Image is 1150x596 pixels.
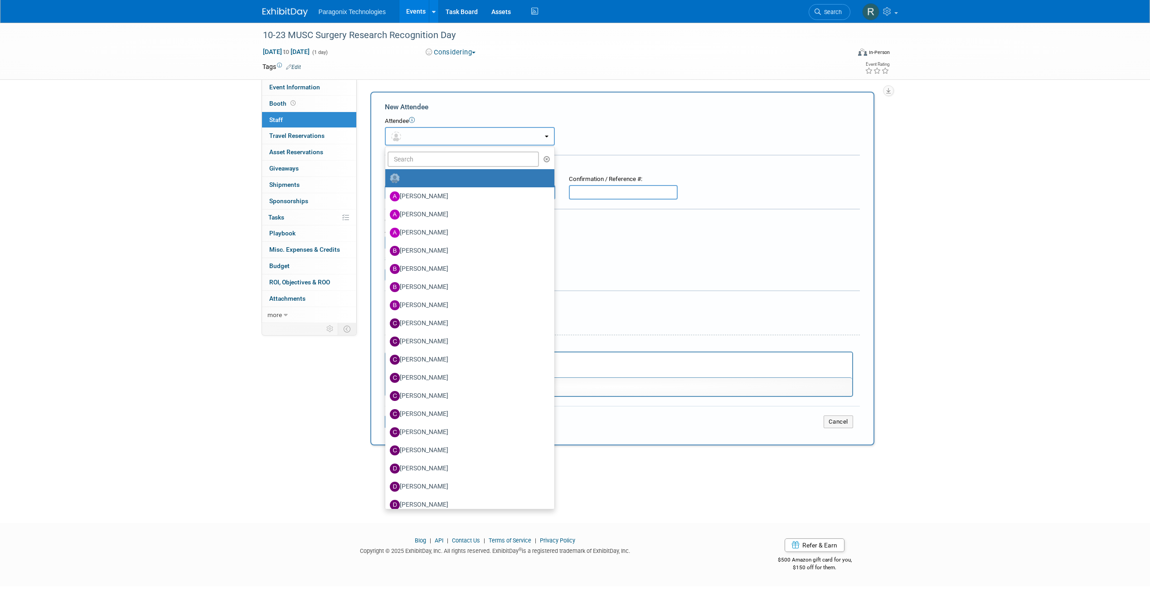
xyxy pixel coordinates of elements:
[262,242,356,258] a: Misc. Expenses & Credits
[269,165,299,172] span: Giveaways
[269,100,297,107] span: Booth
[390,210,400,220] img: A.jpg
[269,230,296,237] span: Playbook
[390,500,400,510] img: D.jpg
[286,64,301,70] a: Edit
[385,342,853,350] div: Notes
[262,210,356,225] a: Tasks
[385,161,860,171] div: Registration / Ticket Info (optional)
[262,8,308,17] img: ExhibitDay
[390,389,545,403] label: [PERSON_NAME]
[319,8,386,15] span: Paragonix Technologies
[797,47,890,61] div: Event Format
[390,173,400,183] img: Unassigned-User-Icon.png
[386,352,852,377] iframe: Rich Text Area
[262,128,356,144] a: Travel Reservations
[385,102,860,112] div: New Attendee
[262,291,356,307] a: Attachments
[390,191,400,201] img: A.jpg
[742,550,888,571] div: $500 Amazon gift card for you,
[390,355,400,365] img: C.jpg
[390,409,400,419] img: C.jpg
[385,117,860,126] div: Attendee
[390,334,545,349] label: [PERSON_NAME]
[260,27,837,44] div: 10-23 MUSC Surgery Research Recognition Day
[390,207,545,222] label: [PERSON_NAME]
[390,316,545,331] label: [PERSON_NAME]
[858,49,867,56] img: Format-Inperson.png
[390,407,545,421] label: [PERSON_NAME]
[862,3,879,20] img: Rachel Jenkins
[533,537,539,544] span: |
[390,262,545,276] label: [PERSON_NAME]
[390,443,545,458] label: [PERSON_NAME]
[262,193,356,209] a: Sponsorships
[322,323,338,335] td: Personalize Event Tab Strip
[269,278,330,286] span: ROI, Objectives & ROO
[390,461,545,476] label: [PERSON_NAME]
[269,116,283,123] span: Staff
[262,62,301,71] td: Tags
[262,258,356,274] a: Budget
[390,318,400,328] img: C.jpg
[390,189,545,204] label: [PERSON_NAME]
[540,537,575,544] a: Privacy Policy
[269,83,320,91] span: Event Information
[390,244,545,258] label: [PERSON_NAME]
[269,262,290,269] span: Budget
[390,280,545,294] label: [PERSON_NAME]
[262,112,356,128] a: Staff
[390,425,545,440] label: [PERSON_NAME]
[269,295,306,302] span: Attachments
[821,9,842,15] span: Search
[282,48,291,55] span: to
[390,464,400,474] img: D.jpg
[519,547,522,552] sup: ®
[390,337,400,347] img: C.jpg
[390,391,400,401] img: C.jpg
[824,415,853,428] button: Cancel
[390,371,545,385] label: [PERSON_NAME]
[390,264,400,274] img: B.jpg
[569,175,678,184] div: Confirmation / Reference #:
[489,537,531,544] a: Terms of Service
[390,225,545,240] label: [PERSON_NAME]
[445,537,451,544] span: |
[338,323,356,335] td: Toggle Event Tabs
[390,228,400,238] img: A.jpg
[262,96,356,112] a: Booth
[289,100,297,107] span: Booth not reserved yet
[385,216,860,225] div: Cost:
[262,144,356,160] a: Asset Reservations
[269,197,308,205] span: Sponsorships
[267,311,282,318] span: more
[427,537,433,544] span: |
[262,274,356,290] a: ROI, Objectives & ROO
[390,300,400,310] img: B.jpg
[262,161,356,176] a: Giveaways
[390,482,400,492] img: D.jpg
[390,246,400,256] img: B.jpg
[865,62,889,67] div: Event Rating
[742,564,888,572] div: $150 off for them.
[262,225,356,241] a: Playbook
[390,373,400,383] img: C.jpg
[269,181,300,188] span: Shipments
[869,49,890,56] div: In-Person
[415,537,426,544] a: Blog
[390,352,545,367] label: [PERSON_NAME]
[311,49,328,55] span: (1 day)
[262,48,310,56] span: [DATE] [DATE]
[269,148,323,156] span: Asset Reservations
[452,537,480,544] a: Contact Us
[269,132,325,139] span: Travel Reservations
[390,282,400,292] img: B.jpg
[390,298,545,313] label: [PERSON_NAME]
[481,537,487,544] span: |
[390,427,400,437] img: C.jpg
[435,537,443,544] a: API
[422,48,479,57] button: Considering
[269,246,340,253] span: Misc. Expenses & Credits
[390,479,545,494] label: [PERSON_NAME]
